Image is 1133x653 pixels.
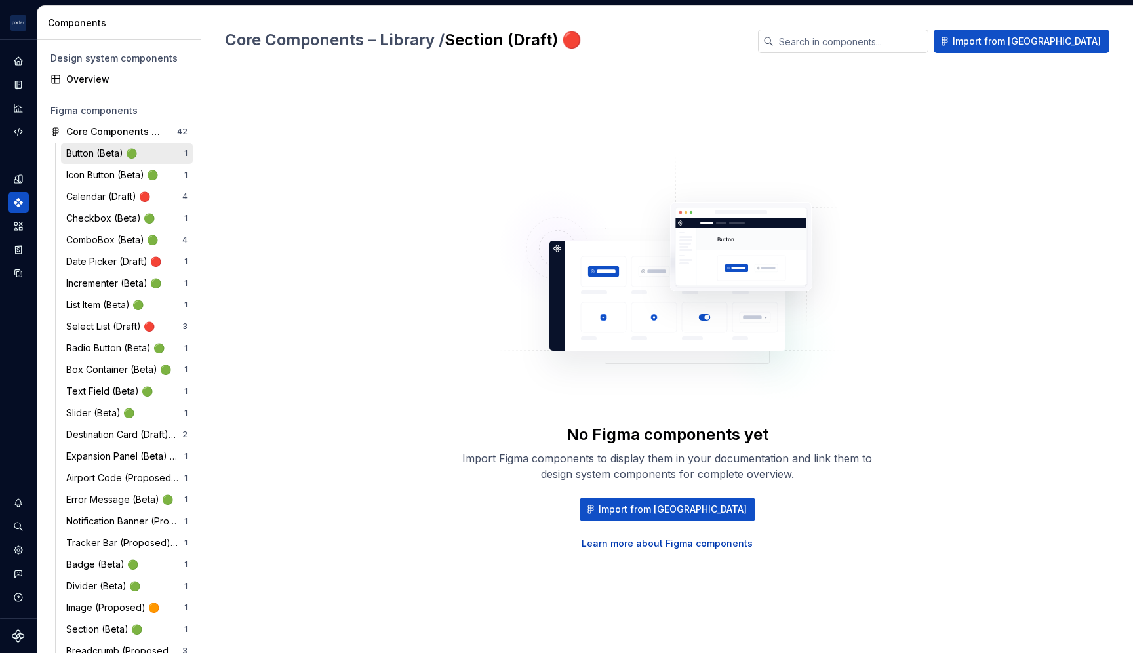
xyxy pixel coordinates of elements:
[8,50,29,71] a: Home
[66,212,160,225] div: Checkbox (Beta) 🟢
[66,471,184,485] div: Airport Code (Proposed) 🟠
[66,147,142,160] div: Button (Beta) 🟢
[184,386,188,397] div: 1
[184,343,188,353] div: 1
[8,121,29,142] div: Code automation
[66,233,163,247] div: ComboBox (Beta) 🟢
[184,213,188,224] div: 1
[8,74,29,95] a: Documentation
[8,98,29,119] a: Analytics
[566,424,768,445] div: No Figma components yet
[61,446,193,467] a: Expansion Panel (Beta) 🟢1
[580,498,755,521] button: Import from [GEOGRAPHIC_DATA]
[61,273,193,294] a: Incrementer (Beta) 🟢1
[61,403,193,424] a: Slider (Beta) 🟢1
[953,35,1101,48] span: Import from [GEOGRAPHIC_DATA]
[61,619,193,640] a: Section (Beta) 🟢1
[8,563,29,584] button: Contact support
[225,30,445,49] span: Core Components – Library /
[61,294,193,315] a: List Item (Beta) 🟢1
[48,16,195,30] div: Components
[8,192,29,213] a: Components
[50,104,188,117] div: Figma components
[66,298,149,311] div: List Item (Beta) 🟢
[182,235,188,245] div: 4
[12,629,25,643] svg: Supernova Logo
[61,316,193,337] a: Select List (Draft) 🔴3
[61,208,193,229] a: Checkbox (Beta) 🟢1
[184,451,188,462] div: 1
[66,580,146,593] div: Divider (Beta) 🟢
[61,576,193,597] a: Divider (Beta) 🟢1
[184,603,188,613] div: 1
[10,15,26,31] img: f0306bc8-3074-41fb-b11c-7d2e8671d5eb.png
[177,127,188,137] div: 42
[182,321,188,332] div: 3
[61,597,193,618] a: Image (Proposed) 🟠1
[66,493,178,506] div: Error Message (Beta) 🟢
[8,168,29,189] a: Design tokens
[66,342,170,355] div: Radio Button (Beta) 🟢
[50,52,188,65] div: Design system components
[184,365,188,375] div: 1
[61,359,193,380] a: Box Container (Beta) 🟢1
[61,381,193,402] a: Text Field (Beta) 🟢1
[66,168,163,182] div: Icon Button (Beta) 🟢
[184,538,188,548] div: 1
[184,300,188,310] div: 1
[45,121,193,142] a: Core Components – Library42
[182,191,188,202] div: 4
[582,537,753,550] a: Learn more about Figma components
[61,229,193,250] a: ComboBox (Beta) 🟢4
[66,515,184,528] div: Notification Banner (Proposed) 🟠
[8,216,29,237] div: Assets
[61,338,193,359] a: Radio Button (Beta) 🟢1
[66,73,188,86] div: Overview
[8,239,29,260] div: Storybook stories
[66,406,140,420] div: Slider (Beta) 🟢
[61,511,193,532] a: Notification Banner (Proposed) 🟠1
[61,143,193,164] a: Button (Beta) 🟢1
[66,428,182,441] div: Destination Card (Draft) 🔴
[61,532,193,553] a: Tracker Bar (Proposed) 🟠1
[184,256,188,267] div: 1
[45,69,193,90] a: Overview
[66,320,160,333] div: Select List (Draft) 🔴
[66,601,165,614] div: Image (Proposed) 🟠
[61,165,193,186] a: Icon Button (Beta) 🟢1
[61,467,193,488] a: Airport Code (Proposed) 🟠1
[61,554,193,575] a: Badge (Beta) 🟢1
[774,30,928,53] input: Search in components...
[184,624,188,635] div: 1
[61,251,193,272] a: Date Picker (Draft) 🔴1
[184,494,188,505] div: 1
[184,148,188,159] div: 1
[184,473,188,483] div: 1
[8,540,29,561] div: Settings
[184,516,188,526] div: 1
[8,516,29,537] button: Search ⌘K
[934,30,1109,53] button: Import from [GEOGRAPHIC_DATA]
[184,408,188,418] div: 1
[66,385,158,398] div: Text Field (Beta) 🟢
[66,623,148,636] div: Section (Beta) 🟢
[8,263,29,284] a: Data sources
[8,492,29,513] button: Notifications
[61,424,193,445] a: Destination Card (Draft) 🔴2
[184,278,188,288] div: 1
[66,277,167,290] div: Incrementer (Beta) 🟢
[184,581,188,591] div: 1
[66,558,144,571] div: Badge (Beta) 🟢
[66,536,184,549] div: Tracker Bar (Proposed) 🟠
[66,450,184,463] div: Expansion Panel (Beta) 🟢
